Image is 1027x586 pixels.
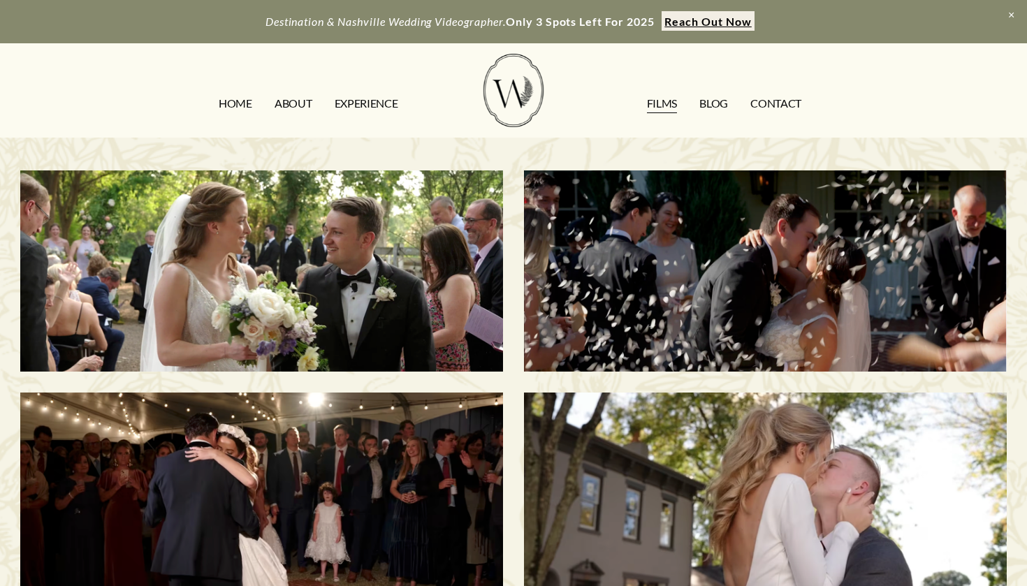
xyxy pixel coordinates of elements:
a: EXPERIENCE [335,92,398,115]
a: ABOUT [275,92,312,115]
strong: Reach Out Now [664,15,751,28]
img: Wild Fern Weddings [483,54,544,127]
a: Savannah & Tommy | Nashville, TN [524,170,1007,372]
a: Morgan & Tommy | Nashville, TN [20,170,503,372]
a: Reach Out Now [662,11,755,31]
a: FILMS [647,92,677,115]
a: CONTACT [750,92,801,115]
a: Blog [699,92,728,115]
a: HOME [219,92,252,115]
